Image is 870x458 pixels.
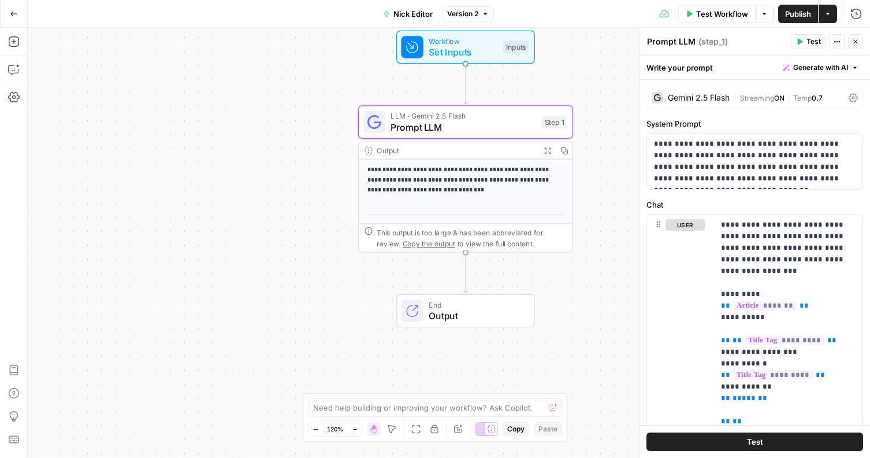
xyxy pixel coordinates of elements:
g: Edge from step_1 to end [463,253,467,293]
span: Copy the output [403,239,455,248]
span: Set Inputs [429,45,497,59]
button: Paste [534,422,562,437]
span: Output [429,309,523,323]
div: Gemini 2.5 Flash [668,94,730,102]
button: Test [791,34,826,49]
span: Publish [785,8,811,20]
textarea: Prompt LLM [647,36,696,47]
span: 120% [327,424,343,434]
span: LLM · Gemini 2.5 Flash [391,110,536,121]
span: Temp [793,94,812,102]
span: Prompt LLM [391,120,536,134]
div: EndOutput [358,294,573,328]
label: System Prompt [646,118,863,130]
label: Chat [646,199,863,210]
span: | [734,91,740,103]
button: user [665,219,705,231]
div: Inputs [503,41,529,54]
span: 0.7 [812,94,823,102]
span: Paste [538,424,557,434]
span: Version 2 [447,9,478,19]
span: Generate with AI [793,62,848,73]
span: Test Workflow [696,8,748,20]
span: Workflow [429,35,497,46]
button: Test Workflow [678,5,755,23]
button: Copy [503,422,529,437]
div: Output [377,145,535,156]
span: | [785,91,793,103]
button: Version 2 [442,6,494,21]
div: This output is too large & has been abbreviated for review. to view the full content. [377,227,567,249]
span: Copy [507,424,525,434]
div: Write your prompt [640,56,870,79]
span: Nick Editor [393,8,433,20]
button: Test [646,433,863,451]
span: ON [774,94,785,102]
span: Test [747,436,763,448]
div: WorkflowSet InputsInputs [358,31,573,64]
span: ( step_1 ) [698,36,728,47]
button: Publish [778,5,818,23]
span: Test [806,36,821,47]
g: Edge from start to step_1 [463,64,467,104]
button: Nick Editor [376,5,440,23]
button: Generate with AI [778,60,863,75]
span: Streaming [740,94,774,102]
div: Step 1 [542,116,567,128]
span: End [429,299,523,310]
